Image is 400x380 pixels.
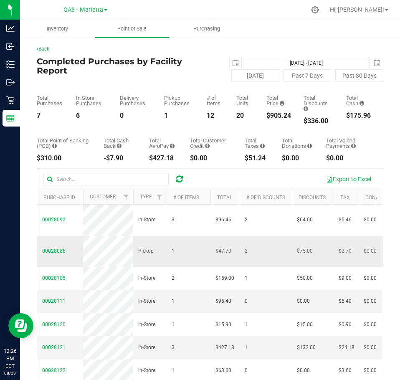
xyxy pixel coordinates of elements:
[90,194,116,200] a: Customer
[339,321,352,329] span: $0.90
[52,143,57,149] i: Sum of the successful, non-voided point-of-banking payment transactions, both via payment termina...
[364,274,377,282] span: $0.00
[339,216,352,224] span: $5.46
[172,297,175,305] span: 1
[330,6,384,13] span: Hi, [PERSON_NAME]!
[339,367,352,375] span: $3.60
[164,112,194,119] div: 1
[215,367,231,375] span: $63.60
[169,20,244,38] a: Purchasing
[297,216,313,224] span: $64.00
[138,344,155,352] span: In-Store
[371,57,383,69] span: select
[304,95,334,111] div: Total Discounts
[170,143,175,149] i: Sum of the successful, non-voided AeroPay payment transactions for all purchases in the date range.
[205,143,210,149] i: Sum of the successful, non-voided payments using account credit for all purchases in the date range.
[364,321,377,329] span: $0.00
[6,42,15,51] inline-svg: Inbound
[149,155,177,162] div: $427.18
[119,190,133,204] a: Filter
[42,217,66,223] span: 00028092
[364,367,377,375] span: $0.00
[149,138,177,149] div: Total AeroPay
[37,155,91,162] div: $310.00
[310,6,320,14] div: Manage settings
[37,57,210,75] h4: Completed Purchases by Facility Report
[173,195,199,200] a: # of Items
[138,367,155,375] span: In-Store
[153,190,167,204] a: Filter
[245,367,248,375] span: 0
[106,25,158,33] span: Point of Sale
[76,112,107,119] div: 6
[299,195,326,200] a: Discounts
[297,247,313,255] span: $75.00
[76,95,107,106] div: In Store Purchases
[245,138,269,149] div: Total Taxes
[35,25,79,33] span: Inventory
[104,155,137,162] div: -$7.90
[321,172,377,186] button: Export to Excel
[120,112,152,119] div: 0
[236,112,254,119] div: 20
[245,155,269,162] div: $51.24
[42,345,66,350] span: 00028121
[6,24,15,33] inline-svg: Analytics
[138,297,155,305] span: In-Store
[339,344,354,352] span: $24.18
[284,69,332,82] button: Past 7 Days
[207,95,224,106] div: # of Items
[245,247,248,255] span: 2
[215,216,231,224] span: $96.46
[326,155,371,162] div: $0.00
[335,69,383,82] button: Past 30 Days
[138,247,154,255] span: Pickup
[42,275,66,281] span: 00028105
[42,322,66,327] span: 00028120
[340,195,350,200] a: Tax
[236,95,254,106] div: Total Units
[215,321,231,329] span: $15.90
[297,321,313,329] span: $15.00
[260,143,265,149] i: Sum of the total taxes for all purchases in the date range.
[6,78,15,86] inline-svg: Outbound
[37,95,63,106] div: Total Purchases
[95,20,170,38] a: Point of Sale
[339,274,352,282] span: $9.00
[282,155,314,162] div: $0.00
[8,313,33,338] iframe: Resource center
[266,95,291,106] div: Total Price
[346,112,371,119] div: $175.96
[364,247,377,255] span: $0.00
[6,114,15,122] inline-svg: Reports
[297,367,310,375] span: $0.00
[304,118,334,124] div: $336.00
[282,138,314,149] div: Total Donations
[246,195,285,200] a: # of Discounts
[6,96,15,104] inline-svg: Retail
[364,344,377,352] span: $0.00
[117,143,122,149] i: Sum of the cash-back amounts from rounded-up electronic payments for all purchases in the date ra...
[215,274,234,282] span: $159.00
[346,95,371,106] div: Total Cash
[43,173,169,185] input: Search...
[364,297,377,305] span: $0.00
[364,216,377,224] span: $0.00
[138,321,155,329] span: In-Store
[172,367,175,375] span: 1
[172,274,175,282] span: 2
[42,367,66,373] span: 00028122
[297,274,313,282] span: $50.00
[304,106,308,111] i: Sum of the discount values applied to the all purchases in the date range.
[230,57,241,69] span: select
[172,216,175,224] span: 3
[172,344,175,352] span: 3
[266,112,291,119] div: $905.24
[280,101,284,106] i: Sum of the total prices of all purchases in the date range.
[215,297,231,305] span: $95.40
[365,195,390,200] a: Donation
[37,46,49,52] a: Back
[172,247,175,255] span: 1
[4,347,16,370] p: 12:26 PM EDT
[359,101,364,106] i: Sum of the successful, non-voided cash payment transactions for all purchases in the date range. ...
